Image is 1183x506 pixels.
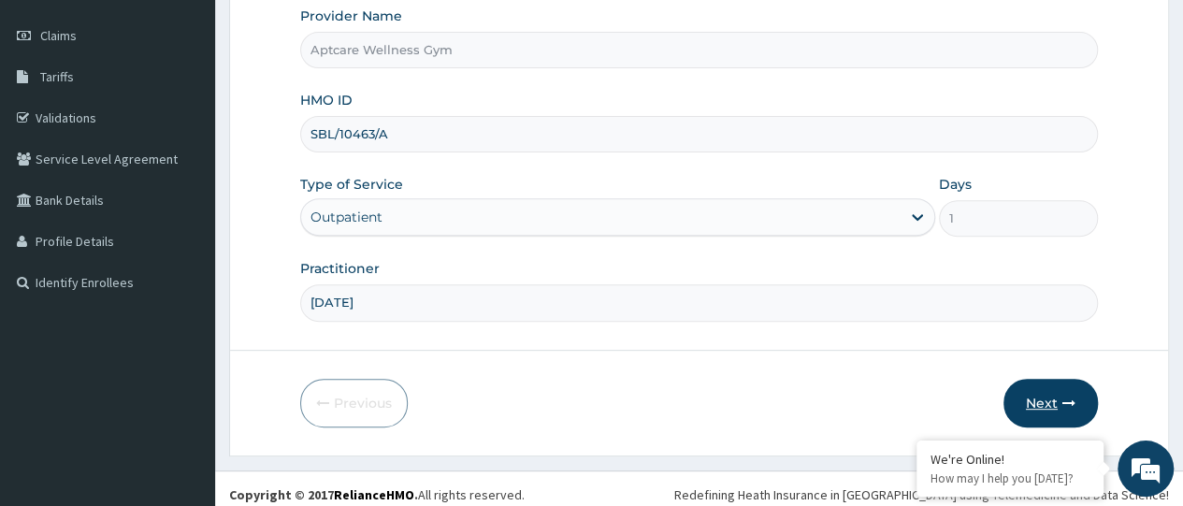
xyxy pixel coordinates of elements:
strong: Copyright © 2017 . [229,486,418,503]
label: HMO ID [300,91,353,109]
label: Type of Service [300,175,403,194]
button: Previous [300,379,408,427]
span: Claims [40,27,77,44]
input: Enter Name [300,284,1098,321]
label: Provider Name [300,7,402,25]
p: How may I help you today? [931,470,1089,486]
label: Days [939,175,972,194]
button: Next [1003,379,1098,427]
span: Tariffs [40,68,74,85]
label: Practitioner [300,259,380,278]
div: Redefining Heath Insurance in [GEOGRAPHIC_DATA] using Telemedicine and Data Science! [674,485,1169,504]
input: Enter HMO ID [300,116,1098,152]
div: We're Online! [931,451,1089,468]
a: RelianceHMO [334,486,414,503]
